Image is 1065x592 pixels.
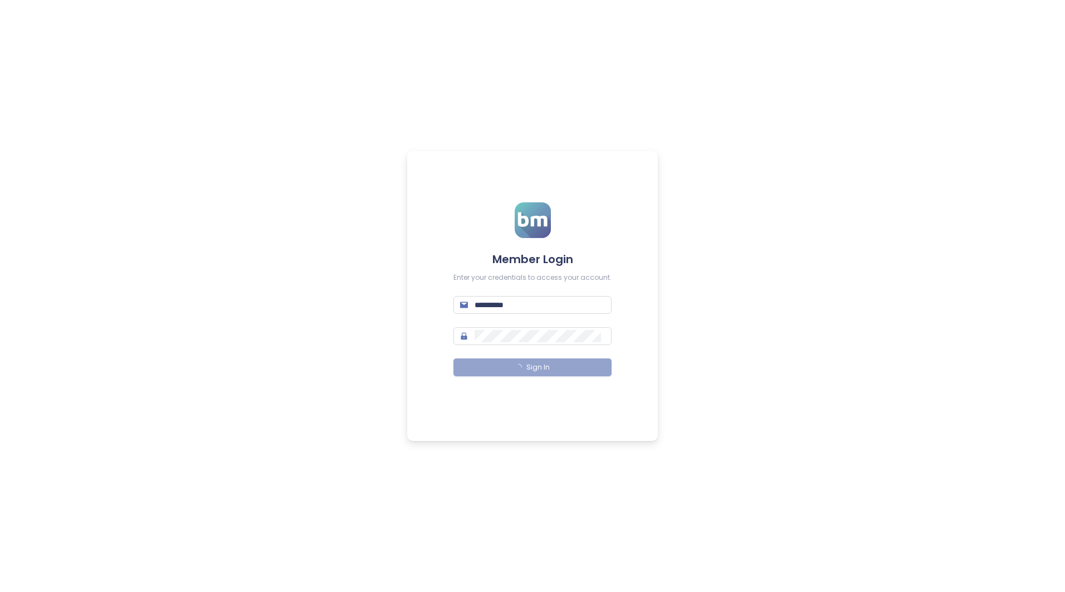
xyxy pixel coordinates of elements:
span: loading [515,363,522,371]
h4: Member Login [453,251,612,267]
span: lock [460,332,468,340]
span: Sign In [526,362,550,373]
img: logo [515,202,551,238]
button: Sign In [453,358,612,376]
div: Enter your credentials to access your account. [453,273,612,283]
span: mail [460,301,468,309]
